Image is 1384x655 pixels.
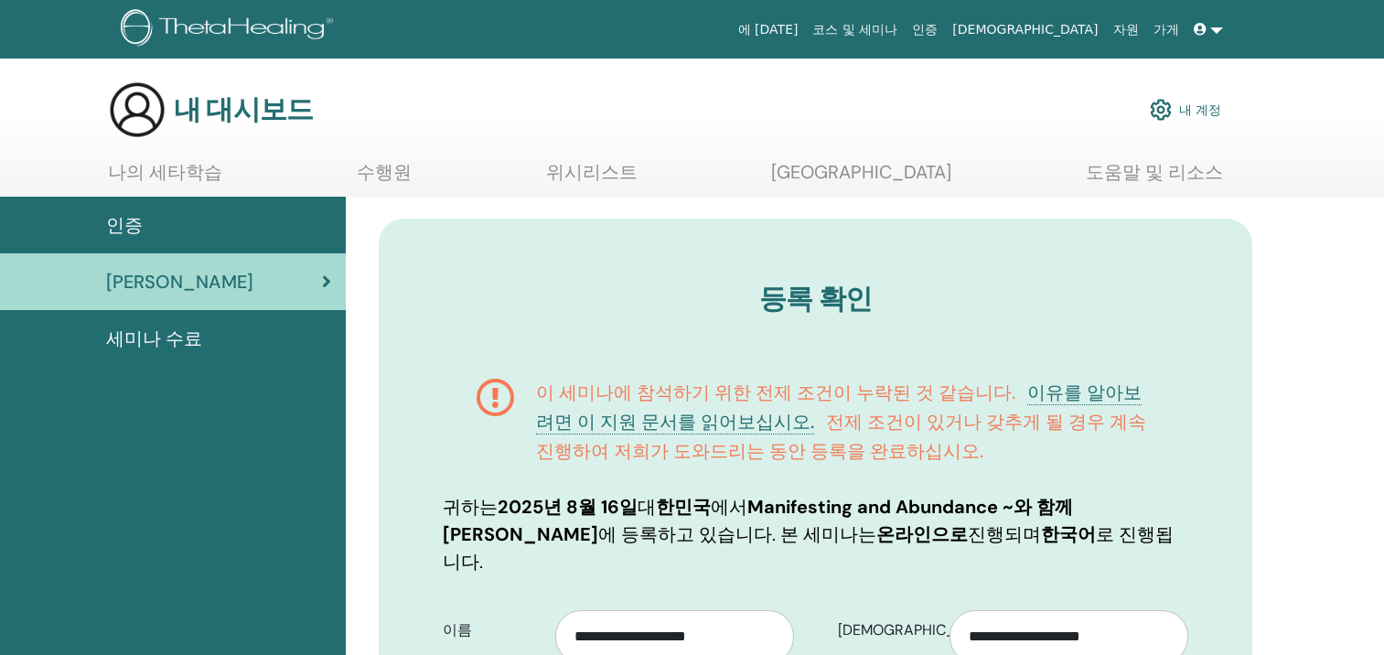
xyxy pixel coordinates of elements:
a: [GEOGRAPHIC_DATA] [771,161,951,197]
a: [DEMOGRAPHIC_DATA] [945,13,1105,47]
h3: 등록 확인 [443,283,1188,316]
h3: 내 대시보드 [174,93,313,126]
font: 내 계정 [1179,102,1221,118]
span: 전제 조건이 있거나 갖추게 될 경우 계속 진행하여 저희가 도와드리는 동안 등록을 완료하십시오. [536,410,1146,463]
b: 한국어 [1041,522,1096,546]
span: 인증 [106,211,143,239]
a: 자원 [1106,13,1146,47]
label: [DEMOGRAPHIC_DATA] [824,613,950,648]
img: logo.png [121,9,339,50]
a: 가게 [1146,13,1186,47]
label: 이름 [429,613,555,648]
a: 나의 세타학습 [108,161,222,197]
a: 인증 [905,13,945,47]
a: 내 계정 [1150,90,1221,130]
b: Manifesting and Abundance ~와 함께 [PERSON_NAME] [443,495,1073,546]
p: 귀하는 대 에서 에 등록하고 있습니다. 본 세미나는 진행되며 로 진행됩니다. [443,493,1188,575]
a: 에 [DATE] [731,13,806,47]
b: 한민국 [656,495,711,519]
b: 2025년 8월 16일 [498,495,638,519]
a: 코스 및 세미나 [805,13,905,47]
a: 도움말 및 리소스 [1086,161,1223,197]
a: 수행원 [357,161,412,197]
img: cog.svg [1150,94,1172,125]
span: 이 세미나에 참석하기 위한 전제 조건이 누락된 것 같습니다. [536,381,1015,404]
a: 위시리스트 [546,161,638,197]
span: [PERSON_NAME] [106,268,253,295]
img: generic-user-icon.jpg [108,81,166,139]
b: 온라인으로 [876,522,968,546]
span: 세미나 수료 [106,325,202,352]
